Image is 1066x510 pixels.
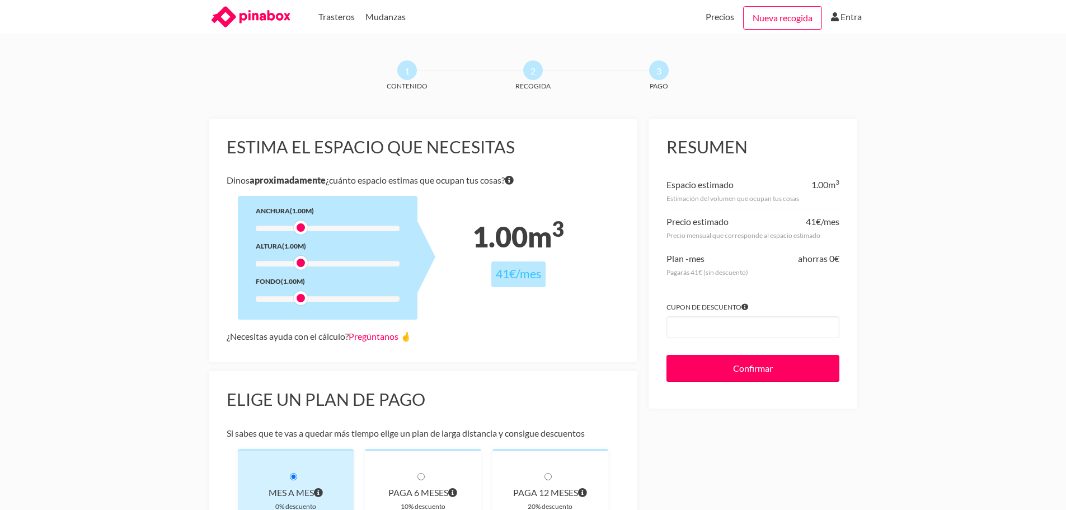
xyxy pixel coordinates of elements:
[472,219,528,254] span: 1.00
[516,266,541,281] span: /mes
[828,179,839,190] span: m
[689,253,705,264] span: mes
[496,266,516,281] span: 41€
[365,80,449,92] span: Contenido
[383,485,463,500] div: paga 6 meses
[349,331,411,341] a: Pregúntanos 🤞
[666,137,839,158] h3: Resumen
[290,207,314,215] span: (1.00m)
[666,301,839,313] label: Cupon de descuento
[666,251,705,266] div: Plan -
[806,216,821,227] span: 41€
[552,216,564,241] sup: 3
[821,216,839,227] span: /mes
[282,242,306,250] span: (1.00m)
[256,205,400,217] div: Anchura
[835,178,839,186] sup: 3
[256,485,336,500] div: Mes a mes
[666,193,839,204] div: Estimación del volumen que ocupan tus cosas
[666,355,839,382] input: Confirmar
[811,179,828,190] span: 1.00
[256,275,400,287] div: Fondo
[649,60,669,80] span: 3
[666,214,729,230] div: Precio estimado
[227,329,620,344] div: ¿Necesitas ayuda con el cálculo?
[510,485,591,500] div: paga 12 meses
[227,137,620,158] h3: Estima el espacio que necesitas
[743,6,822,30] a: Nueva recogida
[523,60,543,80] span: 2
[227,389,620,410] h3: Elige un plan de pago
[397,60,417,80] span: 1
[505,172,514,188] span: Si tienes dudas sobre volumen exacto de tus cosas no te preocupes porque nuestro equipo te dirá e...
[227,172,620,188] p: Dinos ¿cuánto espacio estimas que ocupan tus cosas?
[491,80,575,92] span: Recogida
[666,266,839,278] div: Pagarás 41€ (sin descuento)
[666,230,839,241] div: Precio mensual que corresponde al espacio estimado
[227,425,620,441] p: Si sabes que te vas a quedar más tiempo elige un plan de larga distancia y consigue descuentos
[528,219,564,254] span: m
[256,240,400,252] div: Altura
[798,251,839,266] div: ahorras 0€
[448,485,457,500] span: Pagas cada 6 meses por el volumen que ocupan tus cosas. El precio incluye el descuento de 10% y e...
[281,277,305,286] span: (1.00m)
[617,80,701,92] span: Pago
[250,175,326,185] b: aproximadamente
[578,485,587,500] span: Pagas cada 12 meses por el volumen que ocupan tus cosas. El precio incluye el descuento de 20% y ...
[314,485,323,500] span: Pagas al principio de cada mes por el volumen que ocupan tus cosas. A diferencia de otros planes ...
[741,301,748,313] span: Si tienes algún cupón introdúcelo para aplicar el descuento
[666,177,734,193] div: Espacio estimado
